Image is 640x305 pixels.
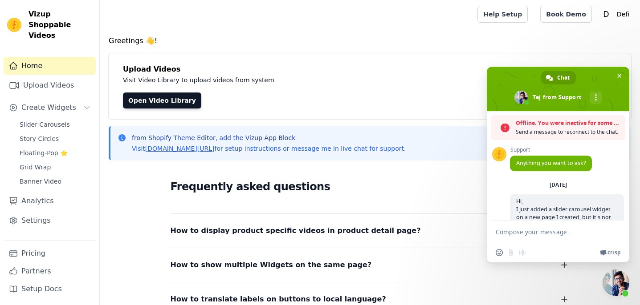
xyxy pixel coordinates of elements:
[4,262,96,280] a: Partners
[14,147,96,159] a: Floating-Pop ⭐
[145,145,215,152] a: [DOMAIN_NAME][URL]
[123,92,201,108] a: Open Video Library
[540,6,591,23] a: Book Demo
[4,57,96,75] a: Home
[171,225,421,237] span: How to display product specific videos in product detail page?
[599,6,633,22] button: D Defi
[14,118,96,131] a: Slider Carousels
[541,71,576,84] a: Chat
[4,76,96,94] a: Upload Videos
[20,148,68,157] span: Floating-Pop ⭐
[4,280,96,298] a: Setup Docs
[516,197,611,229] span: Hi, I just added a slider carousel widget on a new page I created, but it's not showing uo
[20,120,70,129] span: Slider Carousels
[4,99,96,116] button: Create Widgets
[171,259,570,271] button: How to show multiple Widgets on the same page?
[4,212,96,229] a: Settings
[20,163,51,172] span: Grid Wrap
[603,10,609,19] text: D
[550,182,567,188] div: [DATE]
[516,128,621,136] span: Send a message to reconnect to the chat.
[7,18,21,32] img: Vizup
[14,175,96,188] a: Banner Video
[171,259,372,271] span: How to show multiple Widgets on the same page?
[557,71,570,84] span: Chat
[29,9,92,41] span: Vizup Shoppable Videos
[477,6,528,23] a: Help Setup
[4,245,96,262] a: Pricing
[496,249,503,256] span: Insert an emoji
[496,221,603,243] textarea: Compose your message...
[123,75,522,85] p: Visit Video Library to upload videos from system
[613,6,633,22] p: Defi
[603,269,629,296] a: Close chat
[20,134,59,143] span: Story Circles
[615,71,624,80] span: Close chat
[516,119,621,128] span: Offline. You were inactive for some time.
[14,132,96,145] a: Story Circles
[14,161,96,173] a: Grid Wrap
[132,144,406,153] p: Visit for setup instructions or message me in live chat for support.
[516,159,586,167] span: Anything you want to ask?
[4,192,96,210] a: Analytics
[600,249,620,256] a: Crisp
[171,178,570,196] h2: Frequently asked questions
[21,102,76,113] span: Create Widgets
[607,249,620,256] span: Crisp
[20,177,61,186] span: Banner Video
[510,147,592,153] span: Support
[109,36,631,46] h4: Greetings 👋!
[132,133,406,142] p: from Shopify Theme Editor, add the Vizup App Block
[123,64,617,75] h4: Upload Videos
[171,225,570,237] button: How to display product specific videos in product detail page?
